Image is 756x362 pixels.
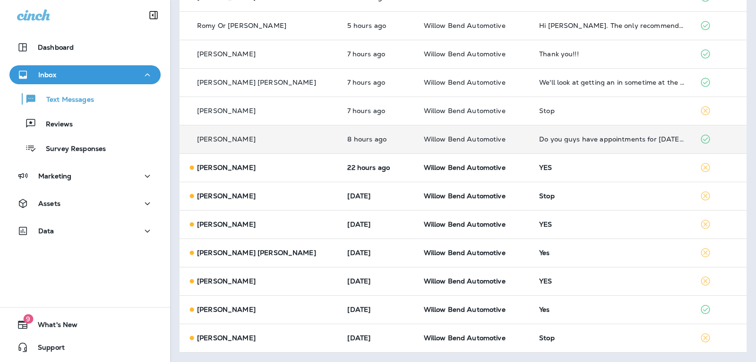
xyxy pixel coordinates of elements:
div: We'll look at getting an in sometime at the end of September. Getting ready to go on vacation rig... [539,79,684,86]
p: [PERSON_NAME] [197,192,256,200]
p: Dashboard [38,44,74,51]
div: Yes [539,306,684,313]
p: Marketing [38,172,71,180]
p: Aug 24, 2025 06:12 PM [347,164,408,171]
span: Willow Bend Automotive [424,106,506,115]
p: [PERSON_NAME] [197,50,256,58]
p: Text Messages [37,96,94,105]
button: Reviews [9,114,161,133]
p: Data [38,227,54,235]
div: Thank you!!! [539,50,684,58]
p: Aug 25, 2025 09:27 AM [347,50,408,58]
p: Aug 24, 2025 12:16 PM [347,192,408,200]
p: Inbox [38,71,56,79]
p: Survey Responses [36,145,106,154]
span: Willow Bend Automotive [424,21,506,30]
div: YES [539,164,684,171]
span: Willow Bend Automotive [424,50,506,58]
button: Inbox [9,65,161,84]
button: Survey Responses [9,138,161,158]
p: [PERSON_NAME] [197,135,256,143]
p: [PERSON_NAME] [PERSON_NAME] [197,79,316,86]
p: Aug 24, 2025 12:06 PM [347,221,408,228]
button: Support [9,338,161,357]
p: [PERSON_NAME] [197,107,256,115]
span: Willow Bend Automotive [424,220,506,229]
p: [PERSON_NAME] [197,164,256,171]
button: Data [9,221,161,240]
p: Aug 25, 2025 11:09 AM [347,22,408,29]
p: Reviews [36,120,73,129]
p: [PERSON_NAME] [197,306,256,313]
div: Do you guys have appointments for this Saturday?! [539,135,684,143]
span: 9 [23,314,33,324]
p: Aug 25, 2025 08:28 AM [347,135,408,143]
span: Willow Bend Automotive [424,334,506,342]
span: Willow Bend Automotive [424,192,506,200]
p: Aug 24, 2025 07:56 AM [347,334,408,342]
span: Willow Bend Automotive [424,163,506,172]
div: Hi Cherri. The only recommended service we skipped if I recall correctly was the spark plugs repl... [539,22,684,29]
span: Support [28,344,65,355]
p: [PERSON_NAME] [PERSON_NAME] [197,249,316,256]
span: Willow Bend Automotive [424,78,506,87]
div: Stop [539,192,684,200]
p: Aug 25, 2025 09:05 AM [347,79,408,86]
span: Willow Bend Automotive [424,277,506,285]
span: Willow Bend Automotive [424,135,506,143]
span: Willow Bend Automotive [424,305,506,314]
button: Marketing [9,167,161,185]
p: Romy Or [PERSON_NAME] [197,22,286,29]
div: Stop [539,107,684,115]
p: Aug 24, 2025 11:55 AM [347,249,408,256]
p: Aug 24, 2025 11:18 AM [347,277,408,285]
span: Willow Bend Automotive [424,248,506,257]
div: YES [539,277,684,285]
button: Text Messages [9,89,161,109]
span: What's New [28,321,77,332]
p: [PERSON_NAME] [197,221,256,228]
p: [PERSON_NAME] [197,334,256,342]
div: YES [539,221,684,228]
div: Stop [539,334,684,342]
p: Aug 24, 2025 11:18 AM [347,306,408,313]
p: Assets [38,200,60,207]
button: Dashboard [9,38,161,57]
div: Yes [539,249,684,256]
button: Collapse Sidebar [140,6,167,25]
button: Assets [9,194,161,213]
button: 9What's New [9,315,161,334]
p: [PERSON_NAME] [197,277,256,285]
p: Aug 25, 2025 09:03 AM [347,107,408,115]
